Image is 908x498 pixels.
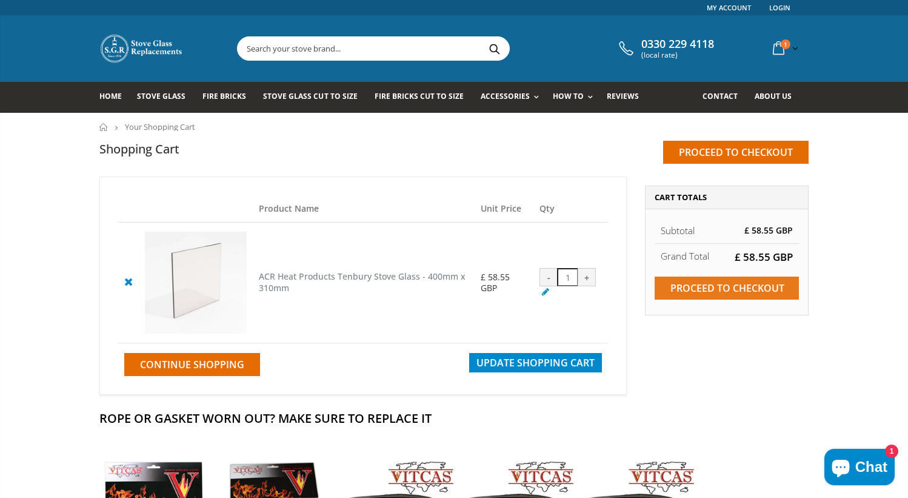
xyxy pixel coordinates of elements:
inbox-online-store-chat: Shopify online store chat [821,449,898,488]
a: Fire Bricks [202,82,255,113]
span: Fire Bricks Cut To Size [375,91,464,101]
a: Accessories [481,82,545,113]
span: £ 58.55 GBP [735,250,793,264]
a: Fire Bricks Cut To Size [375,82,473,113]
span: About us [755,91,792,101]
a: Stove Glass Cut To Size [263,82,366,113]
span: £ 58.55 GBP [481,271,510,294]
th: Qty [533,195,608,223]
span: Stove Glass [137,91,185,101]
div: + [578,268,596,286]
span: Contact [703,91,738,101]
a: 1 [768,36,801,60]
input: Search your stove brand... [238,37,645,60]
a: About us [755,82,801,113]
a: Home [99,123,108,131]
span: Update Shopping Cart [476,356,595,369]
button: Search [481,37,508,60]
span: £ 58.55 GBP [744,224,793,236]
h2: Rope Or Gasket Worn Out? Make Sure To Replace It [99,410,809,426]
a: ACR Heat Products Tenbury Stove Glass - 400mm x 310mm [259,271,466,294]
a: Contact [703,82,747,113]
th: Unit Price [475,195,533,223]
span: Home [99,91,122,101]
span: How To [553,91,584,101]
span: Subtotal [661,224,695,237]
input: Proceed to checkout [663,141,809,164]
img: ACR Heat Products Tenbury Stove Glass - 400mm x 310mm [145,232,247,334]
span: Fire Bricks [202,91,246,101]
div: - [539,268,558,286]
span: 1 [781,39,790,49]
th: Product Name [253,195,475,223]
span: Stove Glass Cut To Size [263,91,357,101]
a: 0330 229 4118 (local rate) [616,38,714,59]
a: How To [553,82,599,113]
a: Stove Glass [137,82,195,113]
input: Proceed to checkout [655,277,799,300]
button: Update Shopping Cart [469,353,602,372]
strong: Grand Total [661,250,709,262]
span: Cart Totals [655,192,707,203]
span: Continue Shopping [140,358,244,371]
a: Home [99,82,131,113]
h1: Shopping Cart [99,141,179,157]
span: Accessories [481,91,530,101]
span: (local rate) [641,51,714,59]
span: 0330 229 4118 [641,38,714,51]
span: Reviews [607,91,639,101]
img: Stove Glass Replacement [99,33,184,64]
a: Reviews [607,82,648,113]
span: Your Shopping Cart [125,121,195,132]
a: Continue Shopping [124,353,260,376]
